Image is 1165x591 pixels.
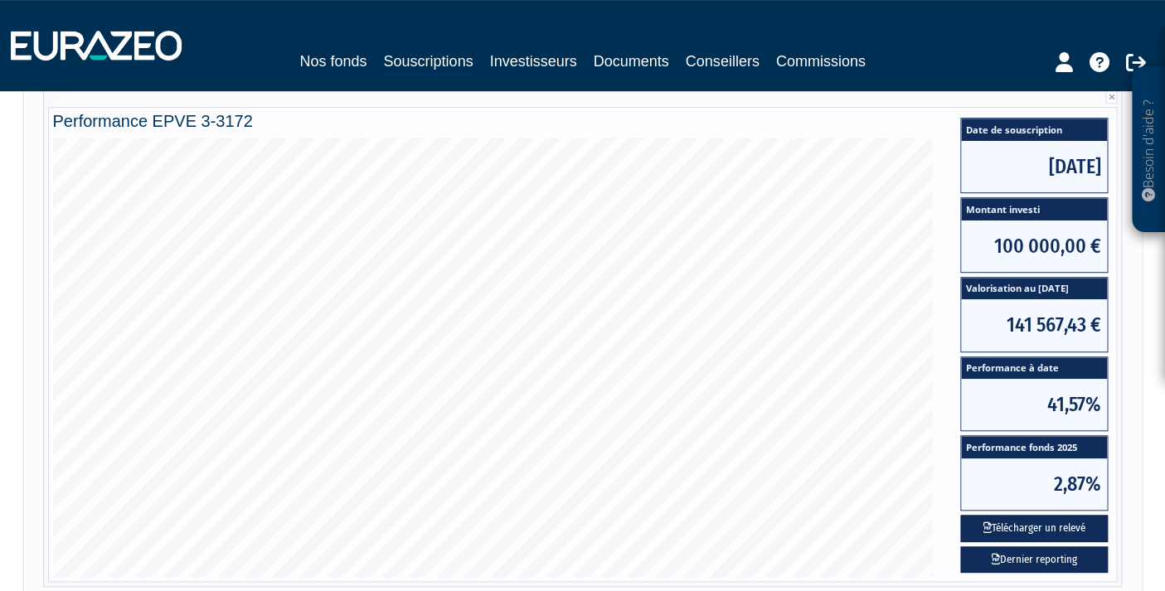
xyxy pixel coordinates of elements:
span: Date de souscription [961,119,1107,141]
a: Investisseurs [489,50,576,73]
a: Conseillers [686,50,760,73]
a: Commissions [776,50,866,73]
h4: Performance EPVE 3-3172 [53,112,1113,130]
button: Télécharger un relevé [960,515,1108,542]
span: [DATE] [961,141,1107,192]
span: Performance à date [961,357,1107,380]
span: 100 000,00 € [961,220,1107,272]
span: 41,57% [961,379,1107,430]
span: 141 567,43 € [961,299,1107,351]
span: 2,87% [961,458,1107,510]
p: Besoin d'aide ? [1139,75,1158,225]
a: Dernier reporting [960,546,1108,574]
span: Valorisation au [DATE] [961,278,1107,300]
span: Performance fonds 2025 [961,436,1107,458]
span: Montant investi [961,198,1107,220]
a: Documents [594,50,669,73]
a: Souscriptions [383,50,473,75]
img: 1732889491-logotype_eurazeo_blanc_rvb.png [11,31,182,61]
a: Nos fonds [299,50,366,73]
